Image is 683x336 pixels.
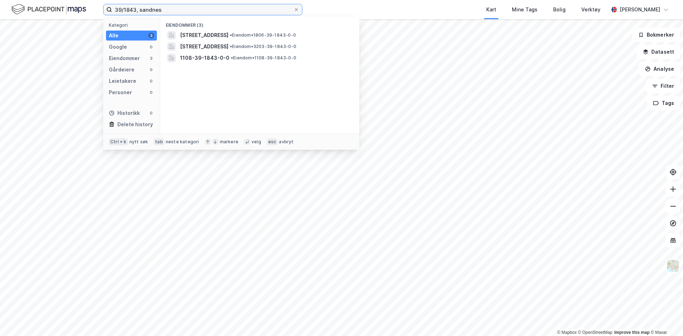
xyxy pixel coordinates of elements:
iframe: Chat Widget [647,302,683,336]
div: Eiendommer (3) [160,17,359,30]
div: avbryt [279,139,293,145]
div: 0 [148,110,154,116]
a: Mapbox [557,330,577,335]
span: Eiendom • 1806-39-1843-0-0 [230,32,296,38]
button: Analyse [639,62,680,76]
div: Historikk [109,109,140,117]
div: Kategori [109,22,157,28]
button: Tags [647,96,680,110]
div: Delete history [117,120,153,129]
div: Kontrollprogram for chat [647,302,683,336]
div: 3 [148,55,154,61]
div: Bolig [553,5,566,14]
img: Z [666,259,680,273]
div: Personer [109,88,132,97]
div: Kart [486,5,496,14]
div: Google [109,43,127,51]
div: [PERSON_NAME] [620,5,660,14]
div: velg [252,139,261,145]
div: Mine Tags [512,5,538,14]
div: Gårdeiere [109,65,134,74]
button: Datasett [637,45,680,59]
a: Improve this map [614,330,650,335]
span: 1108-39-1843-0-0 [180,54,229,62]
div: tab [154,138,164,145]
span: [STREET_ADDRESS] [180,42,228,51]
div: 0 [148,90,154,95]
button: Bokmerker [632,28,680,42]
span: • [230,32,232,38]
a: OpenStreetMap [578,330,613,335]
div: Eiendommer [109,54,140,63]
div: esc [267,138,278,145]
div: 0 [148,78,154,84]
div: nytt søk [129,139,148,145]
div: Alle [109,31,118,40]
div: 0 [148,67,154,73]
div: Ctrl + k [109,138,128,145]
button: Filter [646,79,680,93]
div: markere [220,139,238,145]
div: neste kategori [166,139,199,145]
span: • [231,55,233,60]
span: Eiendom • 3203-39-1843-0-0 [230,44,296,49]
span: [STREET_ADDRESS] [180,31,228,39]
span: Eiendom • 1108-39-1843-0-0 [231,55,296,61]
div: 0 [148,44,154,50]
div: Leietakere [109,77,136,85]
span: • [230,44,232,49]
div: 3 [148,33,154,38]
input: Søk på adresse, matrikkel, gårdeiere, leietakere eller personer [112,4,293,15]
img: logo.f888ab2527a4732fd821a326f86c7f29.svg [11,3,86,16]
div: Verktøy [581,5,600,14]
